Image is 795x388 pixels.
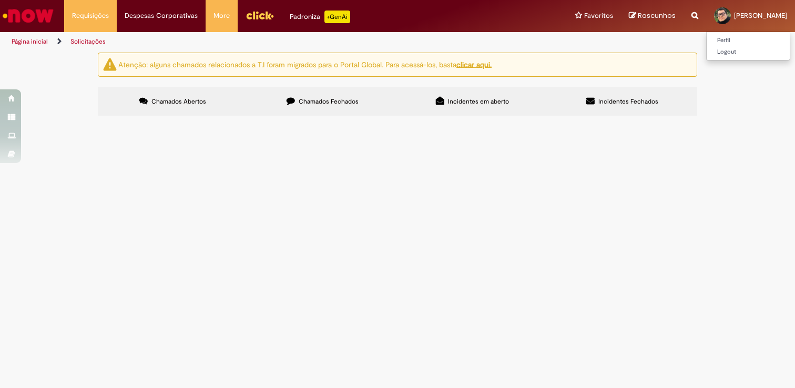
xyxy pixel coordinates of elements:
[598,97,658,106] span: Incidentes Fechados
[246,7,274,23] img: click_logo_yellow_360x200.png
[213,11,230,21] span: More
[125,11,198,21] span: Despesas Corporativas
[584,11,613,21] span: Favoritos
[734,11,787,20] span: [PERSON_NAME]
[456,59,492,69] a: clicar aqui.
[118,59,492,69] ng-bind-html: Atenção: alguns chamados relacionados a T.I foram migrados para o Portal Global. Para acessá-los,...
[290,11,350,23] div: Padroniza
[707,35,790,46] a: Perfil
[638,11,676,21] span: Rascunhos
[299,97,359,106] span: Chamados Fechados
[151,97,206,106] span: Chamados Abertos
[72,11,109,21] span: Requisições
[324,11,350,23] p: +GenAi
[70,37,106,46] a: Solicitações
[12,37,48,46] a: Página inicial
[1,5,55,26] img: ServiceNow
[448,97,509,106] span: Incidentes em aberto
[707,46,790,58] a: Logout
[629,11,676,21] a: Rascunhos
[8,32,522,52] ul: Trilhas de página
